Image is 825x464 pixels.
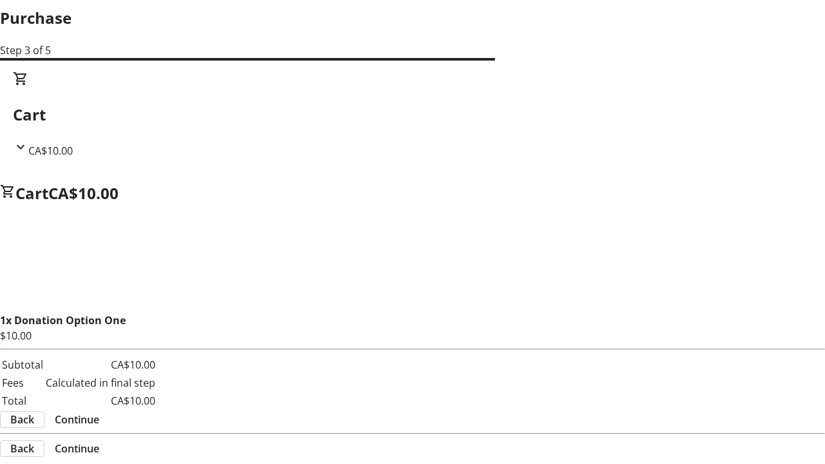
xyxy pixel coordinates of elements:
[1,392,44,409] td: Total
[44,412,110,427] button: Continue
[55,441,99,456] span: Continue
[10,441,34,456] span: Back
[48,182,119,204] span: CA$10.00
[55,412,99,427] span: Continue
[15,182,48,204] span: Cart
[13,71,812,159] div: CartCA$10.00
[45,392,156,409] td: CA$10.00
[28,144,73,158] span: CA$10.00
[45,374,156,391] td: Calculated in final step
[1,356,44,373] td: Subtotal
[13,103,812,126] h2: Cart
[1,374,44,391] td: Fees
[10,412,34,427] span: Back
[44,441,110,456] button: Continue
[45,356,156,373] td: CA$10.00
